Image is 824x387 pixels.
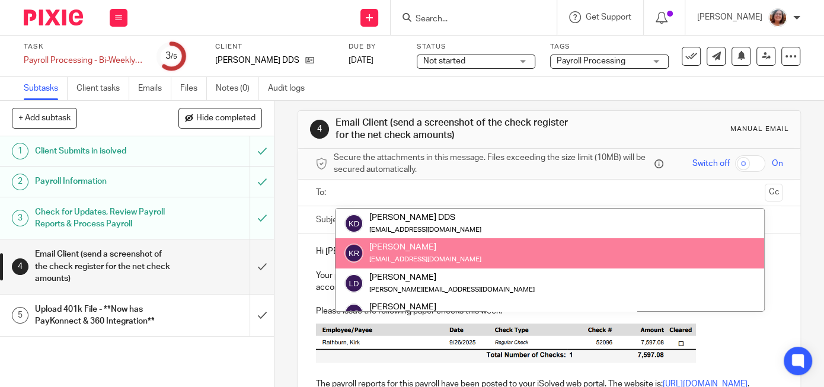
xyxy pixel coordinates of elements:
[35,203,170,234] h1: Check for Updates, Review Payroll Reports & Process Payroll
[730,124,788,134] div: Manual email
[344,303,363,322] img: svg%3E
[12,143,28,159] div: 1
[180,77,207,100] a: Files
[765,184,783,202] button: Cc
[316,318,701,363] img: Image
[369,241,481,253] div: [PERSON_NAME]
[24,77,68,100] a: Subtasks
[344,214,363,233] img: svg%3E
[344,244,363,263] img: svg%3E
[369,212,481,223] div: [PERSON_NAME] DDS
[586,13,631,21] span: Get Support
[35,245,170,287] h1: Email Client (send a screenshot of the check register for the net check amounts)
[35,172,170,190] h1: Payroll Information
[349,56,373,65] span: [DATE]
[336,117,575,142] h1: Email Client (send a screenshot of the check register for the net check amounts)
[369,271,535,283] div: [PERSON_NAME]
[316,257,783,293] p: Your payroll has been processed for this week. The total amount that will be withdrawn from your ...
[196,114,255,123] span: Hide completed
[349,42,402,52] label: Due by
[414,14,521,25] input: Search
[12,174,28,190] div: 2
[216,77,259,100] a: Notes (0)
[369,226,481,233] small: [EMAIL_ADDRESS][DOMAIN_NAME]
[369,301,535,313] div: [PERSON_NAME]
[12,307,28,324] div: 5
[417,42,535,52] label: Status
[24,55,142,66] div: Payroll Processing - Bi-Weekly-[PERSON_NAME]
[178,108,262,128] button: Hide completed
[316,305,783,317] p: Please issue the following paper checks this week:
[24,55,142,66] div: Payroll Processing - Bi-Weekly-Kirk Rathburn
[215,42,334,52] label: Client
[423,57,465,65] span: Not started
[171,53,177,60] small: /5
[344,273,363,292] img: svg%3E
[310,120,329,139] div: 4
[369,286,535,292] small: [PERSON_NAME][EMAIL_ADDRESS][DOMAIN_NAME]
[768,8,787,27] img: LB%20Reg%20Headshot%208-2-23.jpg
[138,77,171,100] a: Emails
[12,108,77,128] button: + Add subtask
[316,187,329,199] label: To:
[369,256,481,263] small: [EMAIL_ADDRESS][DOMAIN_NAME]
[24,42,142,52] label: Task
[24,9,83,25] img: Pixie
[12,258,28,275] div: 4
[550,42,669,52] label: Tags
[35,300,170,331] h1: Upload 401k File - **Now has PayKonnect & 360 Integration**
[268,77,314,100] a: Audit logs
[334,152,651,176] span: Secure the attachments in this message. Files exceeding the size limit (10MB) will be secured aut...
[697,11,762,23] p: [PERSON_NAME]
[557,57,625,65] span: Payroll Processing
[771,158,783,169] span: On
[215,55,299,66] p: [PERSON_NAME] DDS
[692,158,729,169] span: Switch off
[316,214,347,226] label: Subject:
[165,49,177,63] div: 3
[76,77,129,100] a: Client tasks
[35,142,170,160] h1: Client Submits in isolved
[12,210,28,226] div: 3
[316,245,783,257] p: Hi [PERSON_NAME] -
